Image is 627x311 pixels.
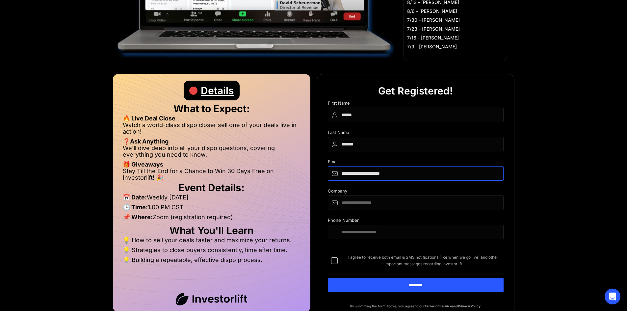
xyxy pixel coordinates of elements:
li: 1:00 PM CST [123,204,300,214]
li: 💡 How to sell your deals faster and maximize your returns. [123,237,300,247]
li: 💡 Building a repeatable, effective dispo process. [123,257,300,263]
li: 💡 Strategies to close buyers consistently, time after time. [123,247,300,257]
li: We’ll dive deep into all your dispo questions, covering everything you need to know. [123,145,300,161]
div: Company [328,189,504,195]
div: First Name [328,101,504,108]
li: Watch a world-class dispo closer sell one of your deals live in action! [123,122,300,138]
strong: 🎁 Giveaways [123,161,163,168]
div: Open Intercom Messenger [605,289,620,304]
strong: 📅 Date: [123,194,147,201]
li: Stay Till the End for a Chance to Win 30 Days Free on Investorlift! 🎉 [123,168,300,181]
p: By submitting the form above, you agree to our and . [328,303,504,309]
strong: 🔥 Live Deal Close [123,115,175,122]
form: DIspo Day Main Form [328,101,504,303]
div: Details [201,81,234,100]
strong: Event Details: [178,182,245,194]
li: Zoom (registration required) [123,214,300,224]
h2: What You'll Learn [123,227,300,234]
li: Weekly [DATE] [123,194,300,204]
a: Privacy Policy [458,304,481,308]
div: Get Registered! [378,81,453,101]
div: Phone Number [328,218,504,225]
div: Email [328,159,504,166]
a: Terms of Service [425,304,452,308]
strong: What to Expect: [173,103,250,115]
div: Last Name [328,130,504,137]
strong: ❓Ask Anything [123,138,169,145]
strong: 🕒 Time: [123,204,148,211]
strong: 📌 Where: [123,214,153,220]
span: I agree to receive both email & SMS notifications (like when we go live) and other important mess... [343,254,504,267]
